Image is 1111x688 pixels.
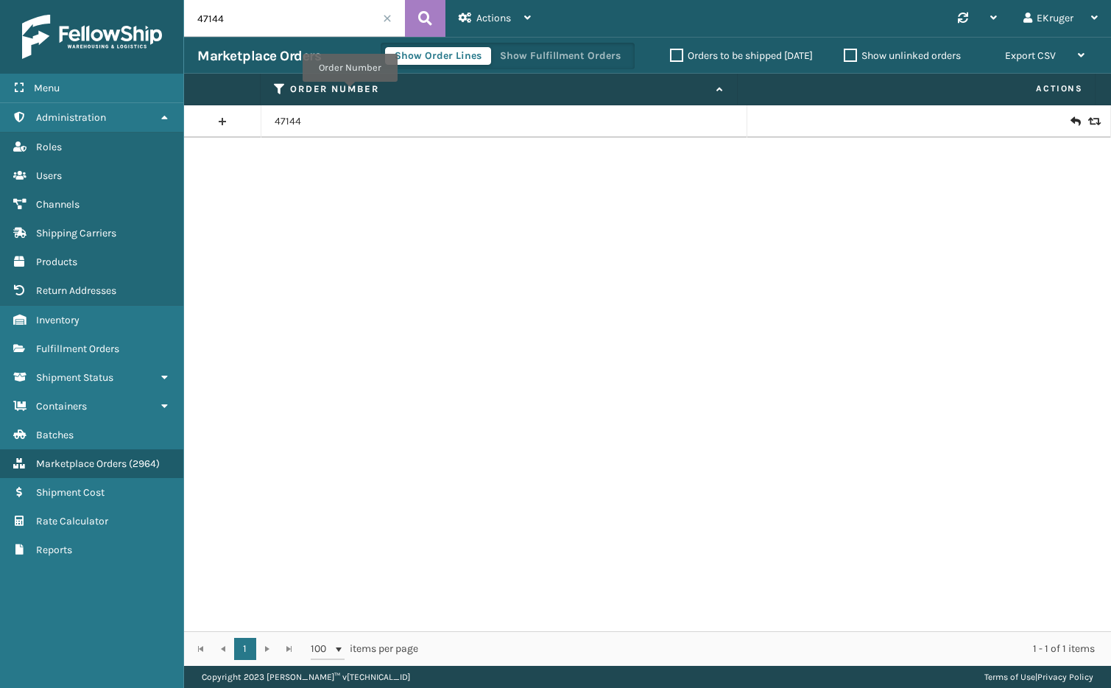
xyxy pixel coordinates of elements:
span: Actions [742,77,1092,101]
img: logo [22,15,162,59]
span: Reports [36,544,72,556]
a: 47144 [275,114,301,129]
p: Copyright 2023 [PERSON_NAME]™ v [TECHNICAL_ID] [202,666,410,688]
span: Marketplace Orders [36,457,127,470]
span: Shipping Carriers [36,227,116,239]
span: Shipment Status [36,371,113,384]
span: Roles [36,141,62,153]
a: 1 [234,638,256,660]
span: Return Addresses [36,284,116,297]
span: Containers [36,400,87,413]
span: ( 2964 ) [129,457,160,470]
div: | [984,666,1093,688]
i: Replace [1088,116,1097,127]
a: Privacy Policy [1037,672,1093,682]
h3: Marketplace Orders [197,47,321,65]
span: Rate Calculator [36,515,108,527]
label: Order Number [290,83,709,96]
span: Actions [476,12,511,24]
span: Fulfillment Orders [36,343,119,355]
span: Shipment Cost [36,486,105,499]
span: 100 [311,642,333,656]
button: Show Order Lines [385,47,491,65]
span: Channels [36,198,80,211]
span: Export CSV [1005,49,1056,62]
span: Inventory [36,314,80,326]
span: Products [36,256,77,268]
span: Menu [34,82,60,94]
span: Administration [36,111,106,124]
label: Show unlinked orders [844,49,961,62]
span: items per page [311,638,418,660]
span: Batches [36,429,74,441]
label: Orders to be shipped [DATE] [670,49,813,62]
i: Create Return Label [1071,114,1079,129]
button: Show Fulfillment Orders [490,47,630,65]
a: Terms of Use [984,672,1035,682]
span: Users [36,169,62,182]
div: 1 - 1 of 1 items [439,642,1095,656]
